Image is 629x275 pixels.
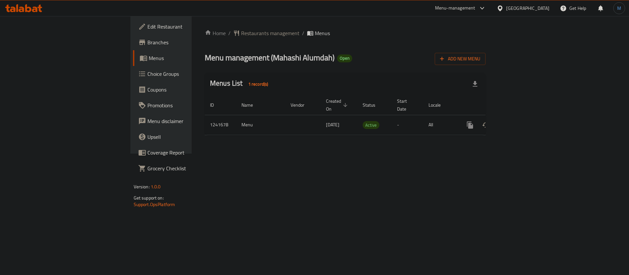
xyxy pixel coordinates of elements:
[392,115,423,135] td: -
[149,54,230,62] span: Menus
[244,81,272,87] span: 1 record(s)
[236,115,285,135] td: Menu
[147,38,230,46] span: Branches
[429,101,449,109] span: Locale
[241,101,261,109] span: Name
[233,29,299,37] a: Restaurants management
[133,34,236,50] a: Branches
[134,182,150,191] span: Version:
[133,82,236,97] a: Coupons
[241,29,299,37] span: Restaurants management
[133,145,236,160] a: Coverage Report
[147,70,230,78] span: Choice Groups
[440,55,480,63] span: Add New Menu
[326,97,350,113] span: Created On
[133,160,236,176] a: Grocery Checklist
[210,78,272,89] h2: Menus List
[435,4,475,12] div: Menu-management
[133,129,236,145] a: Upsell
[147,149,230,157] span: Coverage Report
[506,5,549,12] div: [GEOGRAPHIC_DATA]
[302,29,304,37] li: /
[147,133,230,141] span: Upsell
[134,200,175,209] a: Support.OpsPlatform
[457,95,530,115] th: Actions
[133,19,236,34] a: Edit Restaurant
[363,121,379,129] span: Active
[205,50,334,65] span: Menu management ( Mahashi Alumdah )
[133,66,236,82] a: Choice Groups
[147,86,230,94] span: Coupons
[326,120,339,129] span: [DATE]
[147,101,230,109] span: Promotions
[133,97,236,113] a: Promotions
[315,29,330,37] span: Menus
[205,95,530,135] table: enhanced table
[363,101,384,109] span: Status
[133,113,236,129] a: Menu disclaimer
[423,115,457,135] td: All
[337,54,352,62] div: Open
[291,101,313,109] span: Vendor
[133,50,236,66] a: Menus
[244,79,272,89] div: Total records count
[478,117,494,133] button: Change Status
[397,97,415,113] span: Start Date
[147,23,230,31] span: Edit Restaurant
[210,101,222,109] span: ID
[205,29,486,37] nav: breadcrumb
[467,76,483,92] div: Export file
[337,55,352,61] span: Open
[462,117,478,133] button: more
[151,182,161,191] span: 1.0.0
[134,194,164,202] span: Get support on:
[147,117,230,125] span: Menu disclaimer
[617,5,621,12] span: M
[147,164,230,172] span: Grocery Checklist
[435,53,486,65] button: Add New Menu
